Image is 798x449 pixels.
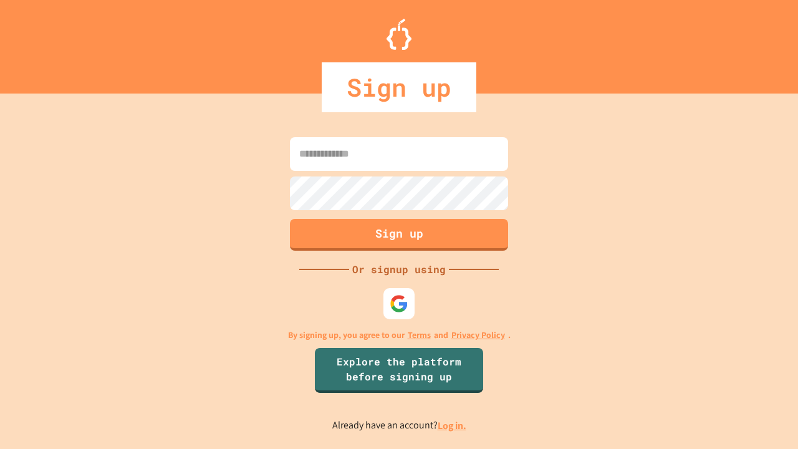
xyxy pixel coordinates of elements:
[322,62,476,112] div: Sign up
[451,329,505,342] a: Privacy Policy
[390,294,408,313] img: google-icon.svg
[290,219,508,251] button: Sign up
[288,329,511,342] p: By signing up, you agree to our and .
[408,329,431,342] a: Terms
[438,419,466,432] a: Log in.
[315,348,483,393] a: Explore the platform before signing up
[387,19,411,50] img: Logo.svg
[349,262,449,277] div: Or signup using
[332,418,466,433] p: Already have an account?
